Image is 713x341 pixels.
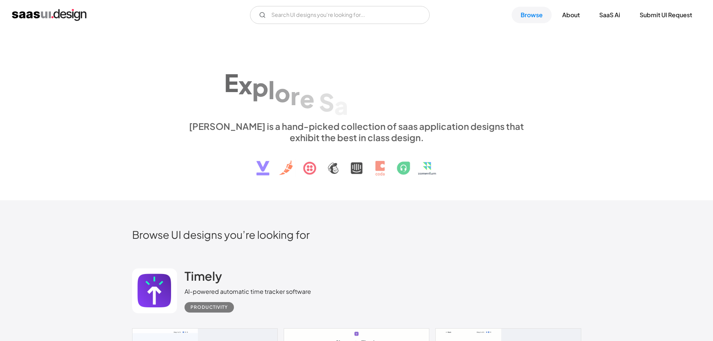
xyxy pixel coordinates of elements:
h2: Timely [185,268,222,283]
a: home [12,9,86,21]
div: o [275,78,290,107]
div: r [290,81,300,110]
div: x [238,70,252,99]
a: Browse [512,7,552,23]
div: l [268,75,275,104]
div: S [319,88,334,116]
a: Submit UI Request [631,7,701,23]
div: a [334,91,348,120]
div: E [224,68,238,97]
form: Email Form [250,6,430,24]
a: About [553,7,589,23]
div: AI-powered automatic time tracker software [185,287,311,296]
div: p [252,73,268,101]
div: [PERSON_NAME] is a hand-picked collection of saas application designs that exhibit the best in cl... [185,121,529,143]
a: SaaS Ai [590,7,629,23]
h1: Explore SaaS UI design patterns & interactions. [185,56,529,113]
img: text, icon, saas logo [243,143,470,182]
div: Productivity [191,303,228,312]
h2: Browse UI designs you’re looking for [132,228,581,241]
input: Search UI designs you're looking for... [250,6,430,24]
a: Timely [185,268,222,287]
